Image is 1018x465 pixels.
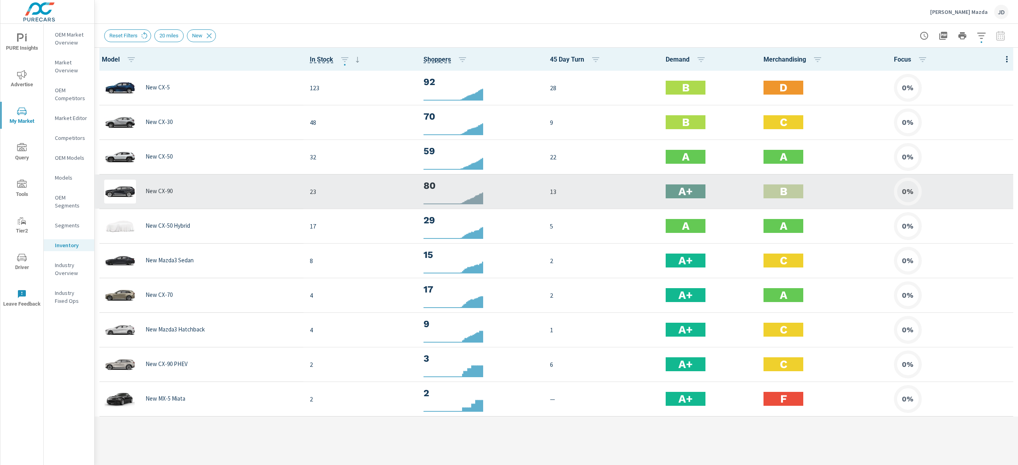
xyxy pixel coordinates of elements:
[424,75,537,89] h3: 92
[44,287,94,307] div: Industry Fixed Ops
[678,357,693,371] h2: A+
[682,115,690,129] h2: B
[104,110,136,134] img: glamour
[310,55,333,64] span: The number of vehicles currently in dealer inventory. This does not include shared inventory, nor...
[780,150,787,164] h2: A
[424,179,537,192] h3: 80
[424,352,537,365] h3: 3
[3,253,41,272] span: Driver
[424,110,537,123] h3: 70
[105,33,142,39] span: Reset Filters
[310,256,411,265] p: 8
[780,392,787,406] h2: F
[902,222,913,230] h6: 0%
[424,213,537,227] h3: 29
[902,84,913,92] h6: 0%
[780,219,787,233] h2: A
[424,55,451,64] span: A rolling 30 day total of daily Shoppers on the dealership website, averaged over the selected da...
[678,323,693,337] h2: A+
[310,187,411,196] p: 23
[902,326,913,334] h6: 0%
[44,29,94,48] div: OEM Market Overview
[779,81,787,95] h2: D
[424,248,537,262] h3: 15
[780,357,787,371] h2: C
[55,31,88,46] p: OEM Market Overview
[3,289,41,309] span: Leave Feedback
[902,257,913,265] h6: 0%
[146,84,170,91] p: New CX-5
[424,55,470,64] span: Shoppers
[146,291,173,298] p: New CX-70
[155,33,183,39] span: 20 miles
[55,261,88,277] p: Industry Overview
[424,144,537,158] h3: 59
[550,152,653,162] p: 22
[894,55,956,64] span: Focus
[146,360,188,368] p: New CX-90 PHEV
[550,118,653,127] p: 9
[146,326,205,333] p: New Mazda3 Hatchback
[310,118,411,127] p: 48
[550,221,653,231] p: 5
[678,392,693,406] h2: A+
[550,256,653,265] p: 2
[44,152,94,164] div: OEM Models
[994,5,1008,19] div: JD
[146,395,185,402] p: New MX-5 Miata
[104,249,136,273] img: glamour
[3,107,41,126] span: My Market
[780,254,787,267] h2: C
[44,56,94,76] div: Market Overview
[550,83,653,93] p: 28
[902,188,913,196] h6: 0%
[902,395,913,403] h6: 0%
[146,118,173,126] p: New CX-30
[55,58,88,74] p: Market Overview
[44,132,94,144] div: Competitors
[146,188,173,195] p: New CX-90
[902,153,913,161] h6: 0%
[44,192,94,211] div: OEM Segments
[902,118,913,126] h6: 0%
[550,187,653,196] p: 13
[44,112,94,124] div: Market Editor
[780,288,787,302] h2: A
[902,360,913,368] h6: 0%
[3,180,41,199] span: Tools
[550,394,653,404] p: —
[0,24,43,316] div: nav menu
[550,55,604,64] span: 45 Day Turn
[902,291,913,299] h6: 0%
[935,28,951,44] button: "Export Report to PDF"
[310,291,411,300] p: 4
[666,55,709,64] span: Demand
[146,153,173,160] p: New CX-50
[104,353,136,376] img: glamour
[55,289,88,305] p: Industry Fixed Ops
[55,241,88,249] p: Inventory
[310,394,411,404] p: 2
[44,172,94,184] div: Models
[424,317,537,331] h3: 9
[682,219,690,233] h2: A
[55,86,88,102] p: OEM Competitors
[682,81,690,95] h2: B
[55,154,88,162] p: OEM Models
[310,55,362,64] span: In Stock
[310,325,411,335] p: 4
[55,174,88,182] p: Models
[187,33,207,39] span: New
[44,219,94,231] div: Segments
[104,180,136,203] img: glamour
[310,152,411,162] p: 32
[104,214,136,238] img: glamour
[187,29,216,42] div: New
[55,134,88,142] p: Competitors
[310,221,411,231] p: 17
[102,55,139,64] span: Model
[310,360,411,369] p: 2
[678,184,693,198] h2: A+
[678,254,693,267] h2: A+
[973,28,989,44] button: Apply Filters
